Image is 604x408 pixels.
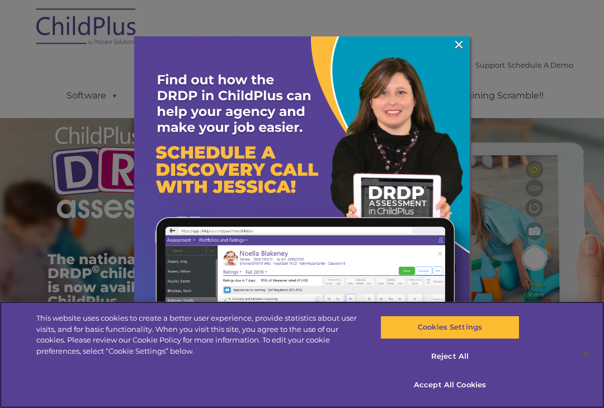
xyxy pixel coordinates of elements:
div: This website uses cookies to create a better user experience, provide statistics about user visit... [36,313,362,357]
button: Accept All Cookies [380,373,519,397]
button: Cookies Settings [380,316,519,339]
button: Reject All [380,345,519,368]
button: Close [574,341,598,366]
a: × [452,39,465,50]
